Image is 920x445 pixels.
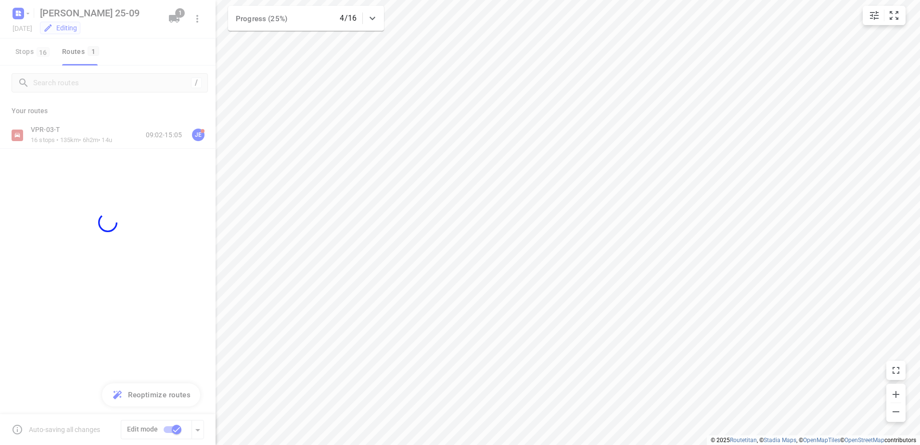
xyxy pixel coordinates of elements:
[236,14,287,23] span: Progress (25%)
[228,6,384,31] div: Progress (25%)4/16
[803,437,840,444] a: OpenMapTiles
[340,13,357,24] p: 4/16
[730,437,757,444] a: Routetitan
[711,437,916,444] li: © 2025 , © , © © contributors
[844,437,884,444] a: OpenStreetMap
[865,6,884,25] button: Map settings
[764,437,796,444] a: Stadia Maps
[884,6,904,25] button: Fit zoom
[863,6,906,25] div: small contained button group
